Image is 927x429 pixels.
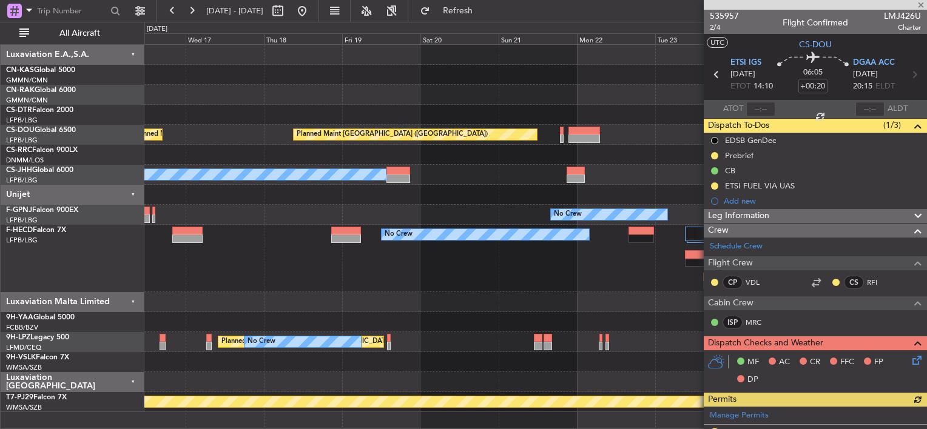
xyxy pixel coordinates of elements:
[730,68,755,81] span: [DATE]
[107,33,186,44] div: Tue 16
[297,125,488,144] div: Planned Maint [GEOGRAPHIC_DATA] ([GEOGRAPHIC_DATA])
[725,135,776,145] div: EDSB GenDec
[723,103,743,115] span: ATOT
[32,29,128,38] span: All Aircraft
[6,314,75,321] a: 9H-YAAGlobal 5000
[414,1,487,21] button: Refresh
[6,394,33,401] span: T7-PJ29
[747,374,758,386] span: DP
[6,136,38,145] a: LFPB/LBG
[6,76,48,85] a: GMMN/CMN
[883,119,901,131] span: (1/3)
[264,33,342,44] div: Thu 18
[6,354,36,361] span: 9H-VSLK
[6,227,66,234] a: F-HECDFalcon 7X
[730,57,761,69] span: ETSI IGS
[221,333,393,351] div: Planned [GEOGRAPHIC_DATA] ([GEOGRAPHIC_DATA])
[710,22,739,33] span: 2/4
[803,67,823,79] span: 06:05
[6,216,38,225] a: LFPB/LBG
[724,196,921,206] div: Add new
[6,227,33,234] span: F-HECD
[13,24,132,43] button: All Aircraft
[6,96,48,105] a: GMMN/CMN
[6,403,42,412] a: WMSA/SZB
[342,33,420,44] div: Fri 19
[433,7,484,15] span: Refresh
[799,38,832,51] span: CS-DOU
[710,10,739,22] span: 535957
[779,356,790,368] span: AC
[6,207,32,214] span: F-GPNJ
[577,33,655,44] div: Mon 22
[6,147,78,154] a: CS-RRCFalcon 900LX
[206,5,263,16] span: [DATE] - [DATE]
[853,57,895,69] span: DGAA ACC
[753,81,773,93] span: 14:10
[840,356,854,368] span: FFC
[874,356,883,368] span: FP
[248,333,275,351] div: No Crew
[6,107,32,114] span: CS-DTR
[707,37,728,48] button: UTC
[6,167,32,174] span: CS-JHH
[6,207,78,214] a: F-GPNJFalcon 900EX
[6,87,35,94] span: CN-RAK
[708,336,823,350] span: Dispatch Checks and Weather
[708,296,753,310] span: Cabin Crew
[710,241,763,253] a: Schedule Crew
[6,323,38,332] a: FCBB/BZV
[6,236,38,245] a: LFPB/LBG
[499,33,577,44] div: Sun 21
[6,363,42,372] a: WMSA/SZB
[884,10,921,22] span: LMJ426U
[186,33,264,44] div: Wed 17
[810,356,820,368] span: CR
[725,150,753,161] div: Prebrief
[708,256,753,270] span: Flight Crew
[6,343,41,352] a: LFMD/CEQ
[723,276,743,289] div: CP
[783,16,848,29] div: Flight Confirmed
[6,354,69,361] a: 9H-VSLKFalcon 7X
[6,334,30,341] span: 9H-LPZ
[6,87,76,94] a: CN-RAKGlobal 6000
[723,316,743,329] div: ISP
[746,277,773,288] a: VDL
[884,22,921,33] span: Charter
[6,127,76,134] a: CS-DOUGlobal 6500
[708,224,729,238] span: Crew
[6,67,34,74] span: CN-KAS
[6,116,38,125] a: LFPB/LBG
[875,81,895,93] span: ELDT
[655,33,733,44] div: Tue 23
[554,205,582,224] div: No Crew
[867,277,894,288] a: RFI
[888,103,908,115] span: ALDT
[708,119,769,133] span: Dispatch To-Dos
[385,225,413,244] div: No Crew
[6,127,35,134] span: CS-DOU
[708,209,769,223] span: Leg Information
[37,2,107,20] input: Trip Number
[853,81,872,93] span: 20:15
[747,356,759,368] span: MF
[6,67,75,74] a: CN-KASGlobal 5000
[6,314,33,321] span: 9H-YAA
[6,176,38,185] a: LFPB/LBG
[844,276,864,289] div: CS
[420,33,499,44] div: Sat 20
[725,181,795,191] div: ETSI FUEL VIA UAS
[853,68,878,81] span: [DATE]
[6,334,69,341] a: 9H-LPZLegacy 500
[6,167,73,174] a: CS-JHHGlobal 6000
[6,156,44,165] a: DNMM/LOS
[730,81,750,93] span: ETOT
[147,24,167,35] div: [DATE]
[6,147,32,154] span: CS-RRC
[725,165,735,176] div: CB
[6,394,67,401] a: T7-PJ29Falcon 7X
[6,107,73,114] a: CS-DTRFalcon 2000
[746,317,773,328] a: MRC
